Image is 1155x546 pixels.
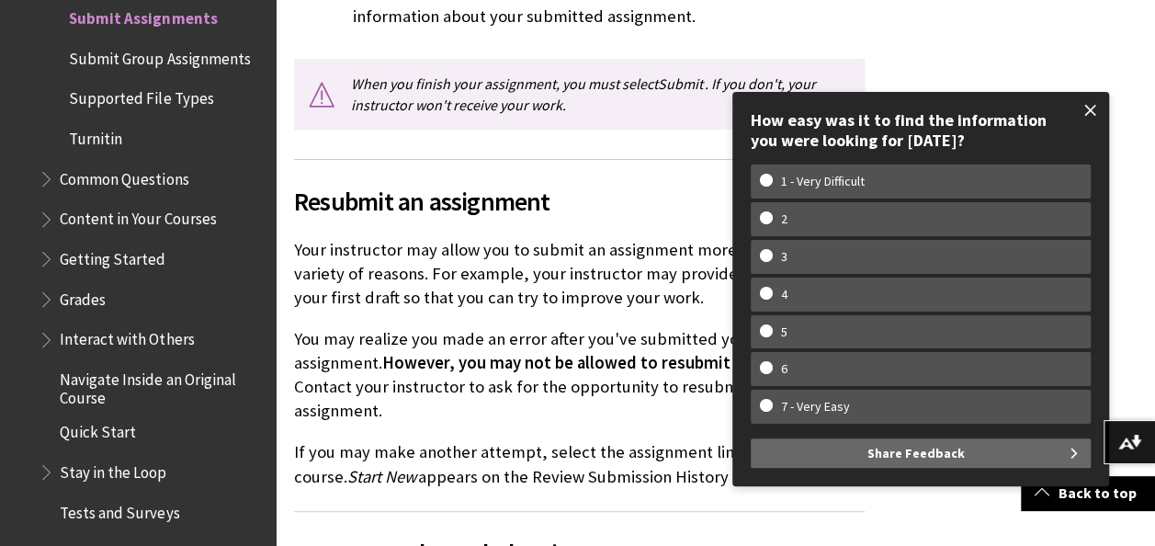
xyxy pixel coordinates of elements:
span: Stay in the Loop [60,457,166,482]
span: Common Questions [60,164,188,188]
span: However, you may not be allowed to resubmit the assignment [382,352,853,373]
span: Getting Started [60,244,165,268]
span: Start New [347,466,416,487]
span: Share Feedback [867,438,965,468]
span: Supported File Types [69,84,213,108]
a: Back to top [1021,476,1155,510]
span: Content in Your Courses [60,204,216,229]
span: Submit Assignments [69,3,217,28]
span: Submit [658,74,703,93]
span: Submit Group Assignments [69,43,250,68]
span: Tests and Surveys [60,497,179,522]
p: If you may make another attempt, select the assignment link in your course. appears on the Review... [294,440,865,488]
span: Navigate Inside an Original Course [60,364,263,407]
w-span: 6 [760,361,809,377]
w-span: 5 [760,324,809,340]
span: Turnitin [69,123,122,148]
w-span: 1 - Very Difficult [760,174,886,189]
span: Resubmit an assignment [294,182,865,221]
w-span: 2 [760,211,809,227]
w-span: 4 [760,287,809,302]
w-span: 3 [760,249,809,265]
span: Interact with Others [60,324,194,349]
span: Quick Start [60,416,136,441]
p: When you finish your assignment, you must select . If you don't, your instructor won't receive yo... [294,59,865,130]
button: Share Feedback [751,438,1091,468]
div: How easy was it to find the information you were looking for [DATE]? [751,110,1091,150]
p: You may realize you made an error after you've submitted your assignment. . Contact your instruct... [294,327,865,424]
w-span: 7 - Very Easy [760,399,871,415]
span: Grades [60,284,106,309]
p: Your instructor may allow you to submit an assignment more than once for a variety of reasons. Fo... [294,238,865,311]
